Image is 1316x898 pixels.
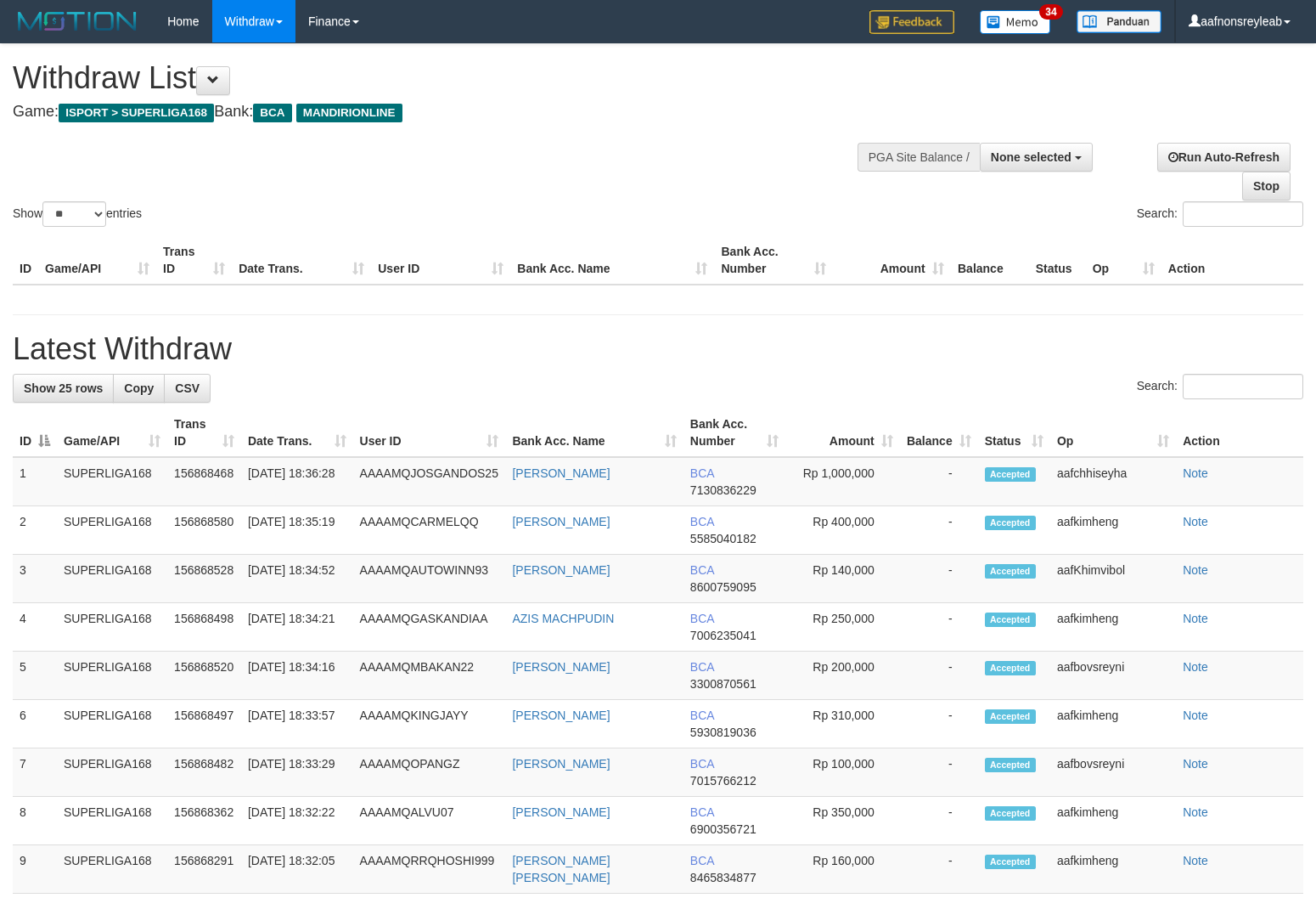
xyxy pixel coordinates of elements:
[13,845,57,894] td: 9
[985,564,1036,579] span: Accepted
[353,457,506,506] td: AAAAMQJOSGANDOS25
[167,555,241,603] td: 156868528
[1176,409,1303,457] th: Action
[1050,555,1176,603] td: aafKhimvibol
[42,201,106,227] select: Showentries
[241,700,353,748] td: [DATE] 18:33:57
[1183,757,1208,771] a: Note
[13,457,57,506] td: 1
[1161,236,1303,285] th: Action
[156,236,232,285] th: Trans ID
[13,700,57,748] td: 6
[985,709,1036,724] span: Accepted
[13,374,114,403] a: Show 25 rows
[241,603,353,652] td: [DATE] 18:34:21
[1050,797,1176,845] td: aafkimheng
[690,483,756,497] span: Copy 7130836229 to clipboard
[1050,603,1176,652] td: aafkimheng
[57,700,167,748] td: SUPERLIGA168
[1050,652,1176,700] td: aafbovsreyni
[690,612,714,625] span: BCA
[353,700,506,748] td: AAAAMQKINGJAYY
[512,466,610,480] a: [PERSON_NAME]
[900,700,978,748] td: -
[241,652,353,700] td: [DATE] 18:34:16
[690,726,756,739] span: Copy 5930819036 to clipboard
[13,555,57,603] td: 3
[690,709,714,722] span: BCA
[57,797,167,845] td: SUPERLIGA168
[13,332,1303,366] h1: Latest Withdraw
[1077,10,1161,33] img: panduan.png
[13,104,860,121] h4: Game: Bank:
[512,757,610,771] a: [PERSON_NAME]
[241,506,353,555] td: [DATE] 18:35:19
[785,457,900,506] td: Rp 1,000,000
[1183,201,1303,227] input: Search:
[690,854,714,867] span: BCA
[900,748,978,797] td: -
[353,555,506,603] td: AAAAMQAUTOWINN93
[371,236,510,285] th: User ID
[690,629,756,642] span: Copy 7006235041 to clipboard
[985,758,1036,772] span: Accepted
[690,774,756,788] span: Copy 7015766212 to clipboard
[900,409,978,457] th: Balance: activate to sort column ascending
[785,845,900,894] td: Rp 160,000
[1183,374,1303,399] input: Search:
[900,603,978,652] td: -
[167,845,241,894] td: 156868291
[690,466,714,480] span: BCA
[24,381,103,395] span: Show 25 rows
[900,457,978,506] td: -
[241,409,353,457] th: Date Trans.: activate to sort column ascending
[512,563,610,577] a: [PERSON_NAME]
[353,506,506,555] td: AAAAMQCARMELQQ
[512,805,610,819] a: [PERSON_NAME]
[1183,515,1208,528] a: Note
[785,700,900,748] td: Rp 310,000
[13,506,57,555] td: 2
[512,854,610,884] a: [PERSON_NAME] [PERSON_NAME]
[1183,660,1208,674] a: Note
[1183,563,1208,577] a: Note
[13,8,142,34] img: MOTION_logo.png
[1050,748,1176,797] td: aafbovsreyni
[785,603,900,652] td: Rp 250,000
[353,845,506,894] td: AAAAMQRRQHOSHI999
[1183,805,1208,819] a: Note
[353,409,506,457] th: User ID: activate to sort column ascending
[980,143,1093,172] button: None selected
[1029,236,1086,285] th: Status
[512,612,614,625] a: AZIS MACHPUDIN
[900,797,978,845] td: -
[57,409,167,457] th: Game/API: activate to sort column ascending
[980,10,1051,34] img: Button%20Memo.svg
[683,409,785,457] th: Bank Acc. Number: activate to sort column ascending
[13,797,57,845] td: 8
[167,409,241,457] th: Trans ID: activate to sort column ascending
[690,580,756,594] span: Copy 8600759095 to clipboard
[1137,374,1303,399] label: Search:
[241,748,353,797] td: [DATE] 18:33:29
[785,409,900,457] th: Amount: activate to sort column ascending
[13,748,57,797] td: 7
[1050,845,1176,894] td: aafkimheng
[241,555,353,603] td: [DATE] 18:34:52
[1183,612,1208,625] a: Note
[296,104,402,122] span: MANDIRIONLINE
[59,104,214,122] span: ISPORT > SUPERLIGA168
[1050,409,1176,457] th: Op: activate to sort column ascending
[690,871,756,884] span: Copy 8465834877 to clipboard
[353,797,506,845] td: AAAAMQALVU07
[505,409,683,457] th: Bank Acc. Name: activate to sort column ascending
[690,757,714,771] span: BCA
[57,603,167,652] td: SUPERLIGA168
[512,709,610,722] a: [PERSON_NAME]
[785,797,900,845] td: Rp 350,000
[241,845,353,894] td: [DATE] 18:32:05
[985,467,1036,482] span: Accepted
[1183,854,1208,867] a: Note
[714,236,832,285] th: Bank Acc. Number
[1039,4,1062,20] span: 34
